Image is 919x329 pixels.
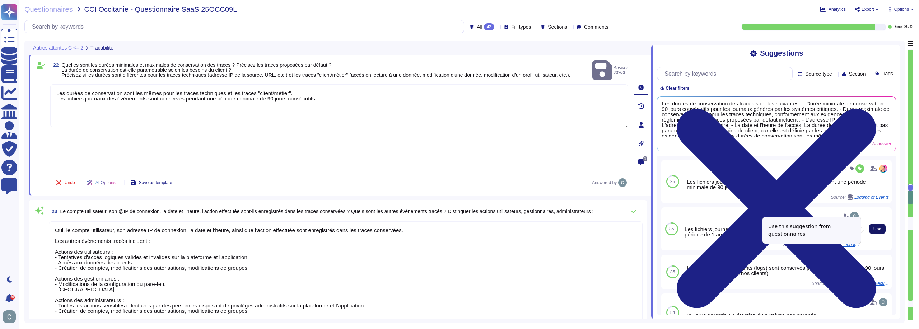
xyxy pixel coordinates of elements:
[661,67,792,80] input: Search by keywords
[49,209,57,214] span: 23
[869,224,886,234] button: Use
[3,310,16,323] img: user
[84,6,237,13] span: CCI Occitanie - Questionnaire SaaS 25OCC09L
[879,164,887,173] img: user
[90,45,113,50] span: Traçabilité
[95,180,116,185] span: AI Options
[592,59,628,81] span: Answer saved
[618,178,627,187] img: user
[670,179,675,184] span: 85
[1,309,21,325] button: user
[511,24,531,29] span: Fill types
[65,180,75,185] span: Undo
[850,212,859,220] img: user
[10,295,15,300] div: 9+
[50,84,628,127] textarea: Les durées de conservation sont les mêmes pour les traces techniques et les traces "client/métier...
[477,24,482,29] span: All
[33,45,83,50] span: Autres attentes C <= 2
[139,180,172,185] span: Save as template
[862,7,874,11] span: Export
[125,175,178,190] button: Save as template
[669,227,674,231] span: 85
[829,7,846,11] span: Analytics
[670,310,675,315] span: 84
[548,24,567,29] span: Sections
[484,23,494,30] div: 42
[670,270,675,274] span: 85
[24,6,73,13] span: Questionnaires
[28,20,464,33] input: Search by keywords
[762,217,861,244] div: Use this suggestion from questionnaires
[904,25,913,29] span: 39 / 42
[893,25,903,29] span: Done:
[820,6,846,12] button: Analytics
[584,24,608,29] span: Comments
[879,298,887,306] img: user
[592,180,617,185] span: Answered by
[894,7,909,11] span: Options
[62,62,570,78] span: Quelles sont les durées minimales et maximales de conservation des traces ? Précisez les traces p...
[50,62,59,67] span: 22
[643,156,647,161] span: 0
[60,208,594,214] span: Le compte utilisateur, son @IP de connexion, la date et l'heure, l'action effectuée sont-ils enre...
[50,175,81,190] button: Undo
[873,227,881,231] span: Use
